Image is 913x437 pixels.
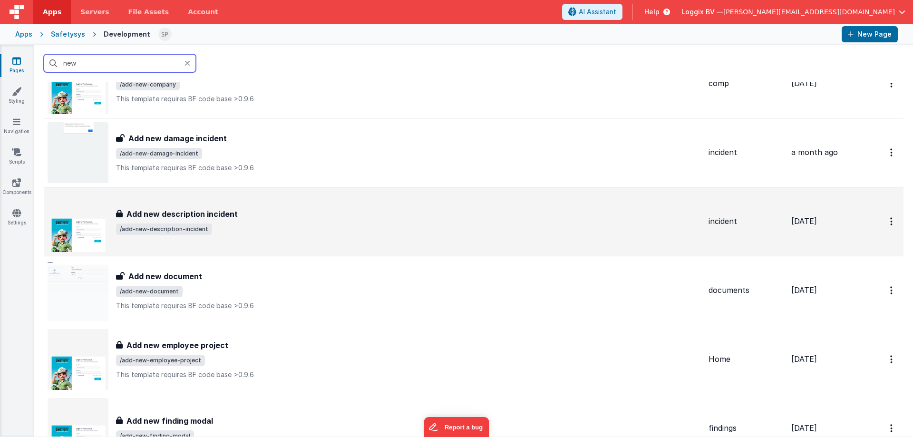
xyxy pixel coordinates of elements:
span: [DATE] [791,423,817,433]
span: /add-new-company [116,79,180,90]
span: Servers [80,7,109,17]
span: File Assets [128,7,169,17]
span: [DATE] [791,354,817,364]
span: [DATE] [791,285,817,295]
p: This template requires BF code base >0.9.6 [116,94,701,104]
div: Home [709,354,784,365]
h3: Add new employee project [126,340,228,351]
div: Apps [15,29,32,39]
div: Development [104,29,150,39]
h3: Add new finding modal [126,415,213,427]
span: /add-new-document [116,286,183,297]
span: Apps [43,7,61,17]
div: findings [709,423,784,434]
span: Help [644,7,660,17]
span: [DATE] [791,78,817,88]
h3: Add new damage incident [128,133,227,144]
button: Options [884,143,900,162]
p: This template requires BF code base >0.9.6 [116,301,701,311]
button: Loggix BV — [PERSON_NAME][EMAIL_ADDRESS][DOMAIN_NAME] [681,7,905,17]
div: incident [709,147,784,158]
input: Search pages, id's ... [44,54,196,72]
span: AI Assistant [579,7,616,17]
span: a month ago [791,147,838,157]
div: documents [709,285,784,296]
iframe: Marker.io feedback button [424,417,489,437]
button: Options [884,281,900,300]
span: /add-new-description-incident [116,223,212,235]
img: d7fe857c732037fbd6e16c9831c6737d [158,28,172,41]
span: /add-new-damage-incident [116,148,202,159]
span: /add-new-employee-project [116,355,205,366]
button: AI Assistant [562,4,622,20]
p: This template requires BF code base >0.9.6 [116,370,701,379]
button: Options [884,212,900,231]
button: Options [884,350,900,369]
div: Safetysys [51,29,85,39]
span: [PERSON_NAME][EMAIL_ADDRESS][DOMAIN_NAME] [723,7,895,17]
span: Loggix BV — [681,7,723,17]
div: comp [709,78,784,89]
span: [DATE] [791,216,817,226]
button: New Page [842,26,898,42]
h3: Add new document [128,271,202,282]
button: Options [884,74,900,93]
p: This template requires BF code base >0.9.6 [116,163,701,173]
h3: Add new description incident [126,208,238,220]
div: incident [709,216,784,227]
